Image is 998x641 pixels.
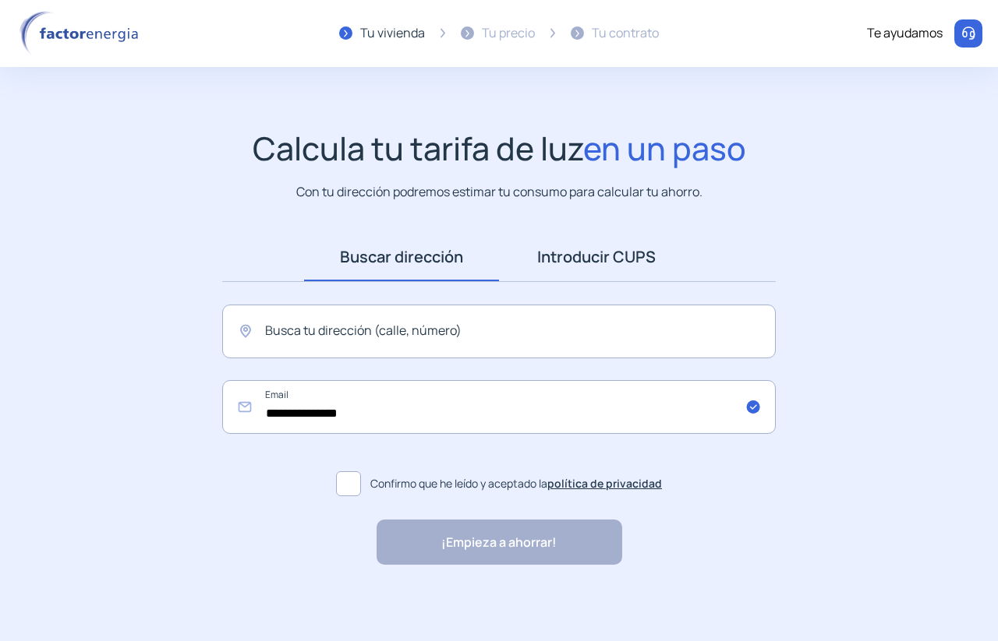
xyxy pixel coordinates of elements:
[482,23,535,44] div: Tu precio
[583,126,746,170] span: en un paso
[360,23,425,44] div: Tu vivienda
[16,11,148,56] img: logo factor
[547,476,662,491] a: política de privacidad
[253,129,746,167] h1: Calcula tu tarifa de luz
[592,23,659,44] div: Tu contrato
[867,23,943,44] div: Te ayudamos
[961,26,976,41] img: llamar
[296,182,702,202] p: Con tu dirección podremos estimar tu consumo para calcular tu ahorro.
[499,233,694,281] a: Introducir CUPS
[304,233,499,281] a: Buscar dirección
[370,475,662,492] span: Confirmo que he leído y aceptado la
